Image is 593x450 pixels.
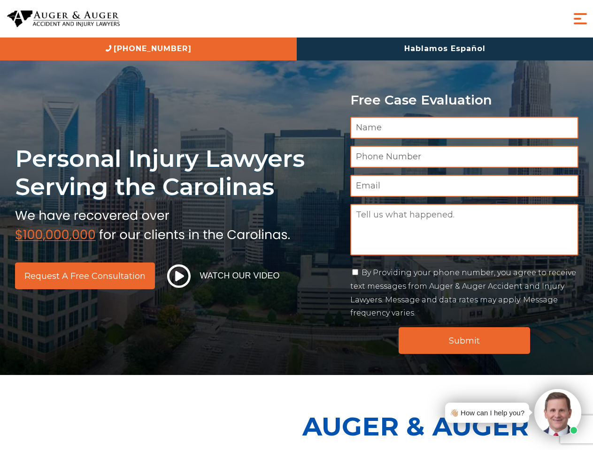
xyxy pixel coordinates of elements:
[350,146,578,168] input: Phone Number
[350,268,576,317] label: By Providing your phone number, you agree to receive text messages from Auger & Auger Accident an...
[399,327,530,354] input: Submit
[15,262,155,289] a: Request a Free Consultation
[164,264,283,288] button: Watch Our Video
[302,403,588,450] p: Auger & Auger
[350,175,578,197] input: Email
[350,93,578,107] p: Free Case Evaluation
[534,389,581,436] img: Intaker widget Avatar
[7,10,120,28] img: Auger & Auger Accident and Injury Lawyers Logo
[571,9,590,28] button: Menu
[450,406,524,419] div: 👋🏼 How can I help you?
[24,272,146,280] span: Request a Free Consultation
[350,117,578,139] input: Name
[15,206,290,241] img: sub text
[15,144,339,201] h1: Personal Injury Lawyers Serving the Carolinas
